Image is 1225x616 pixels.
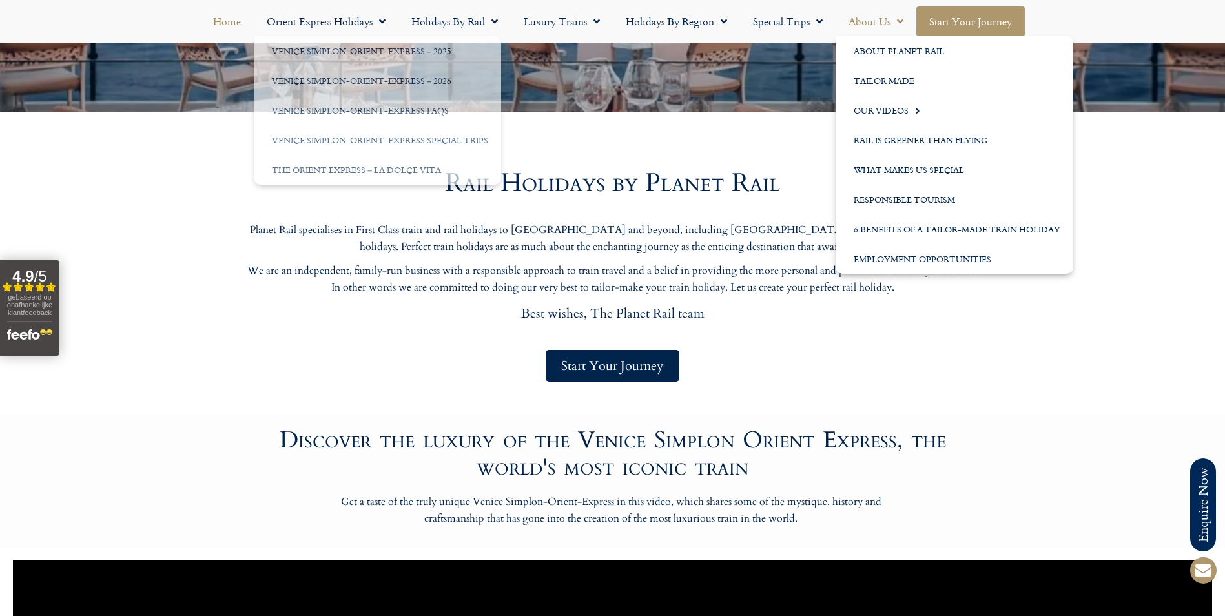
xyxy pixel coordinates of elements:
[254,66,501,96] a: Venice Simplon-Orient-Express – 2026
[254,125,501,155] a: Venice Simplon-Orient-Express Special Trips
[836,244,1073,274] a: Employment Opportunities
[254,36,501,185] ul: Orient Express Holidays
[254,96,501,125] a: Venice Simplon-Orient-Express FAQs
[561,358,664,374] span: Start Your Journey
[245,222,981,255] p: Planet Rail specialises in First Class train and rail holidays to [GEOGRAPHIC_DATA] and beyond, i...
[836,36,1073,274] ul: About Us
[6,6,1219,36] nav: Menu
[245,170,981,196] h2: Rail Holidays by Planet Rail
[836,185,1073,214] a: Responsible Tourism
[836,214,1073,244] a: 6 Benefits of a Tailor-Made Train Holiday
[546,350,679,382] a: Start Your Journey
[836,155,1073,185] a: What Makes us Special
[836,66,1073,96] a: Tailor Made
[325,494,897,527] p: Get a taste of the truly unique Venice Simplon-Orient-Express in this video, which shares some of...
[836,96,1073,125] a: Our Videos
[254,6,398,36] a: Orient Express Holidays
[398,6,511,36] a: Holidays by Rail
[916,6,1025,36] a: Start your Journey
[200,6,254,36] a: Home
[511,6,613,36] a: Luxury Trains
[254,36,501,66] a: Venice Simplon-Orient-Express – 2025
[836,125,1073,155] a: Rail is Greener than Flying
[613,6,740,36] a: Holidays by Region
[836,6,916,36] a: About Us
[254,155,501,185] a: The Orient Express – La Dolce Vita
[740,6,836,36] a: Special Trips
[245,263,981,296] p: We are an independent, family-run business with a responsible approach to train travel and a beli...
[836,36,1073,66] a: About Planet Rail
[521,305,705,322] span: Best wishes, The Planet Rail team
[258,427,968,481] h2: Discover the luxury of the Venice Simplon Orient Express, the world's most iconic train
